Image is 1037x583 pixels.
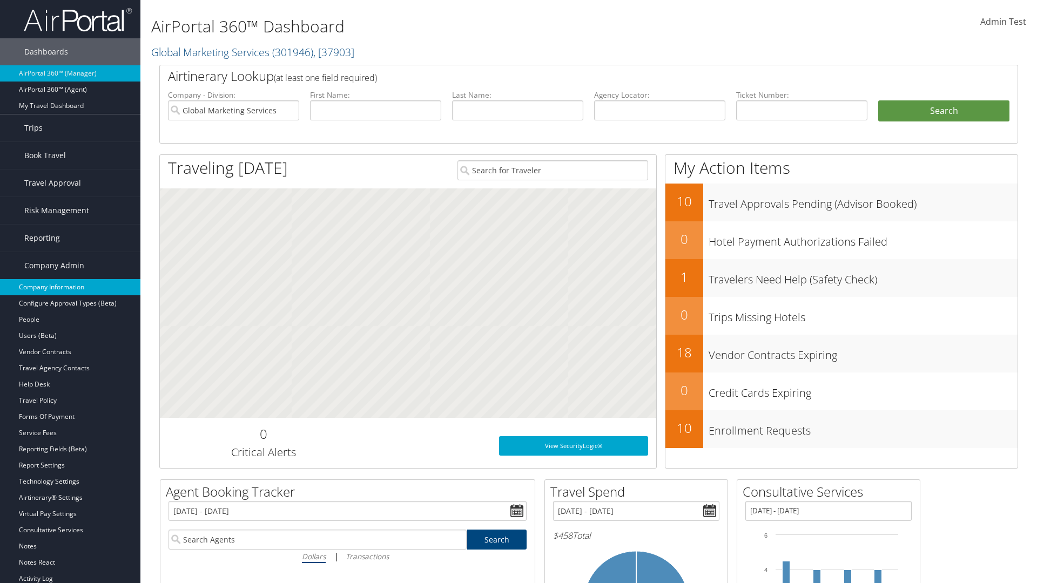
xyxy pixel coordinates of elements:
label: Ticket Number: [736,90,867,100]
button: Search [878,100,1009,122]
h2: Travel Spend [550,483,728,501]
label: First Name: [310,90,441,100]
h3: Hotel Payment Authorizations Failed [709,229,1018,249]
input: Search Agents [169,530,467,550]
i: Dollars [302,551,326,561]
span: Risk Management [24,197,89,224]
span: Travel Approval [24,170,81,196]
h1: AirPortal 360™ Dashboard [151,15,735,38]
a: 10Travel Approvals Pending (Advisor Booked) [665,184,1018,221]
h3: Vendor Contracts Expiring [709,342,1018,363]
input: Search for Traveler [457,160,648,180]
h2: 0 [665,306,703,324]
h3: Travelers Need Help (Safety Check) [709,267,1018,287]
h2: 1 [665,268,703,286]
label: Last Name: [452,90,583,100]
h2: 10 [665,192,703,211]
a: 0Hotel Payment Authorizations Failed [665,221,1018,259]
label: Company - Division: [168,90,299,100]
a: 1Travelers Need Help (Safety Check) [665,259,1018,297]
a: Search [467,530,527,550]
div: | [169,550,527,563]
tspan: 6 [764,532,767,539]
img: airportal-logo.png [24,7,132,32]
span: ( 301946 ) [272,45,313,59]
h2: Airtinerary Lookup [168,67,938,85]
a: Global Marketing Services [151,45,354,59]
span: Book Travel [24,142,66,169]
h2: 0 [665,381,703,399]
h3: Credit Cards Expiring [709,380,1018,401]
h3: Enrollment Requests [709,418,1018,438]
h2: 18 [665,343,703,362]
h3: Travel Approvals Pending (Advisor Booked) [709,191,1018,212]
span: Admin Test [980,16,1026,28]
a: 0Trips Missing Hotels [665,297,1018,335]
h2: Consultative Services [743,483,920,501]
h1: Traveling [DATE] [168,157,288,179]
a: 10Enrollment Requests [665,410,1018,448]
label: Agency Locator: [594,90,725,100]
a: 0Credit Cards Expiring [665,372,1018,410]
a: Admin Test [980,5,1026,39]
i: Transactions [346,551,389,561]
span: (at least one field required) [274,72,377,84]
h2: 0 [665,230,703,248]
h1: My Action Items [665,157,1018,179]
span: Trips [24,114,43,141]
a: View SecurityLogic® [499,436,648,456]
h3: Trips Missing Hotels [709,304,1018,325]
span: Reporting [24,225,60,252]
span: Company Admin [24,252,84,279]
h2: 10 [665,419,703,437]
h6: Total [553,530,719,541]
h2: 0 [168,425,359,443]
span: Dashboards [24,38,68,65]
h2: Agent Booking Tracker [166,483,535,501]
span: $458 [553,530,573,541]
tspan: 4 [764,567,767,573]
span: , [ 37903 ] [313,45,354,59]
a: 18Vendor Contracts Expiring [665,335,1018,372]
h3: Critical Alerts [168,445,359,460]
